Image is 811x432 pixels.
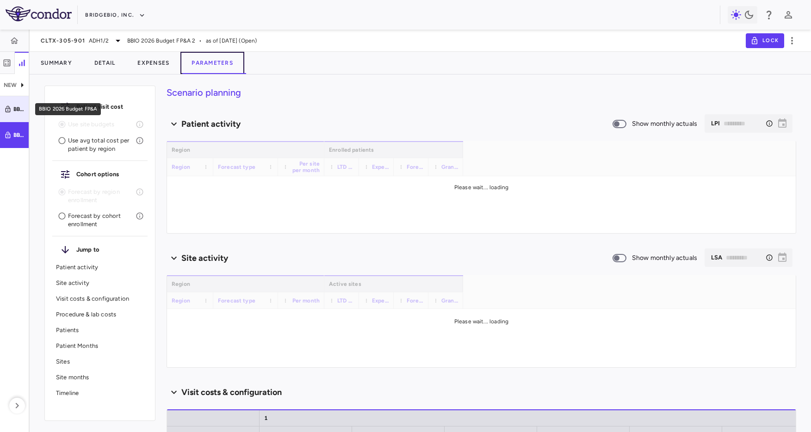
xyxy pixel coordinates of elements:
div: Forecast by cohort enrollment [52,208,148,232]
p: NEW [4,81,17,89]
h6: Patient visit cost [76,103,140,111]
div: Patients [52,322,148,338]
button: Summary [30,52,83,74]
li: To use average costs per visit, you must enter enrollment by cohort for accuracy [52,184,148,208]
span: Show monthly actuals [632,253,697,263]
p: Timeline [56,389,144,397]
p: Procedure & lab costs [56,310,144,319]
div: Procedure & lab costs [52,307,148,322]
div: Visit costs & configuration [52,291,148,307]
h4: Scenario planning [167,86,796,99]
button: Lock [746,33,784,48]
p: Site activity [56,279,144,287]
div: Cohort options [52,165,148,184]
h6: LPI [711,119,720,128]
h6: Cohort options [76,170,140,179]
div: Site activity [52,275,148,291]
h6: Jump to [76,246,140,254]
img: logo-full-SnFGN8VE.png [6,6,72,21]
p: Visit costs & configuration [56,295,144,303]
li: To use site budgets, you must enter enrollment by cohort for accuracy [52,117,148,133]
div: Timeline [52,385,148,401]
h6: Patient activity [181,118,241,130]
div: BBIO 2026 Budget FP&A [35,103,101,115]
button: Parameters [180,52,244,74]
h6: Visit costs & configuration [181,386,282,399]
p: Use avg total cost per patient by region [68,136,136,153]
p: Site months [56,373,144,382]
span: Please wait... loading [454,184,508,191]
div: Patient activity [52,259,148,275]
span: CLTX-305-901 [41,37,85,44]
span: as of [DATE] (Open) [206,37,257,45]
span: Show monthly actuals [632,119,697,129]
h6: LSA [711,253,722,262]
span: ADH1/2 [89,37,109,45]
div: Site months [52,370,148,385]
div: Patient Months [52,338,148,354]
div: Jump to [52,240,148,259]
button: Detail [83,52,127,74]
p: Patients [56,326,144,334]
span: Please wait... loading [454,318,508,325]
p: Sites [56,358,144,366]
span: BBIO 2026 Budget FP&A 2 [127,37,195,45]
span: 1 [264,415,268,421]
svg: Use an average monthly cost for each forecasted patient to calculate investigator fees [136,136,144,145]
span: • [199,37,202,45]
svg: Enter enrollment curves by Cohort+Region combination [136,212,144,220]
button: Expenses [126,52,180,74]
p: Forecast by cohort enrollment [68,212,136,228]
div: Patient visit cost [52,97,148,117]
button: BridgeBio, Inc. [85,8,145,23]
p: Patient Months [56,342,144,350]
div: Select the month to which you want to forecast patients. This does not affect the overall trial t... [766,120,773,127]
h6: Site activity [181,252,228,265]
div: Sites [52,354,148,370]
div: Use avg total cost per patient by region [52,133,148,157]
div: Select the month to which you want to forecast sites. This does not affect the overall trial time... [766,254,773,261]
p: Patient activity [56,263,144,272]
